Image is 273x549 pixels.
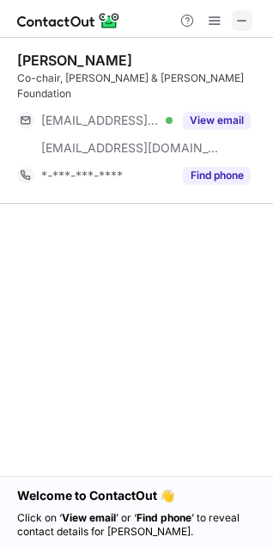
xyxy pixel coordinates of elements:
[17,487,256,504] h1: Welcome to ContactOut 👋
[41,113,160,128] span: [EMAIL_ADDRESS][DOMAIN_NAME]
[17,71,263,102] div: Co-chair, [PERSON_NAME] & [PERSON_NAME] Foundation
[17,511,256,539] p: Click on ‘ ’ or ‘ ’ to reveal contact details for [PERSON_NAME].
[183,112,251,129] button: Reveal Button
[136,511,191,524] strong: Find phone
[62,511,116,524] strong: View email
[183,167,251,184] button: Reveal Button
[41,140,220,156] span: [EMAIL_ADDRESS][DOMAIN_NAME]
[17,52,132,69] div: [PERSON_NAME]
[17,10,120,31] img: ContactOut v5.3.10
